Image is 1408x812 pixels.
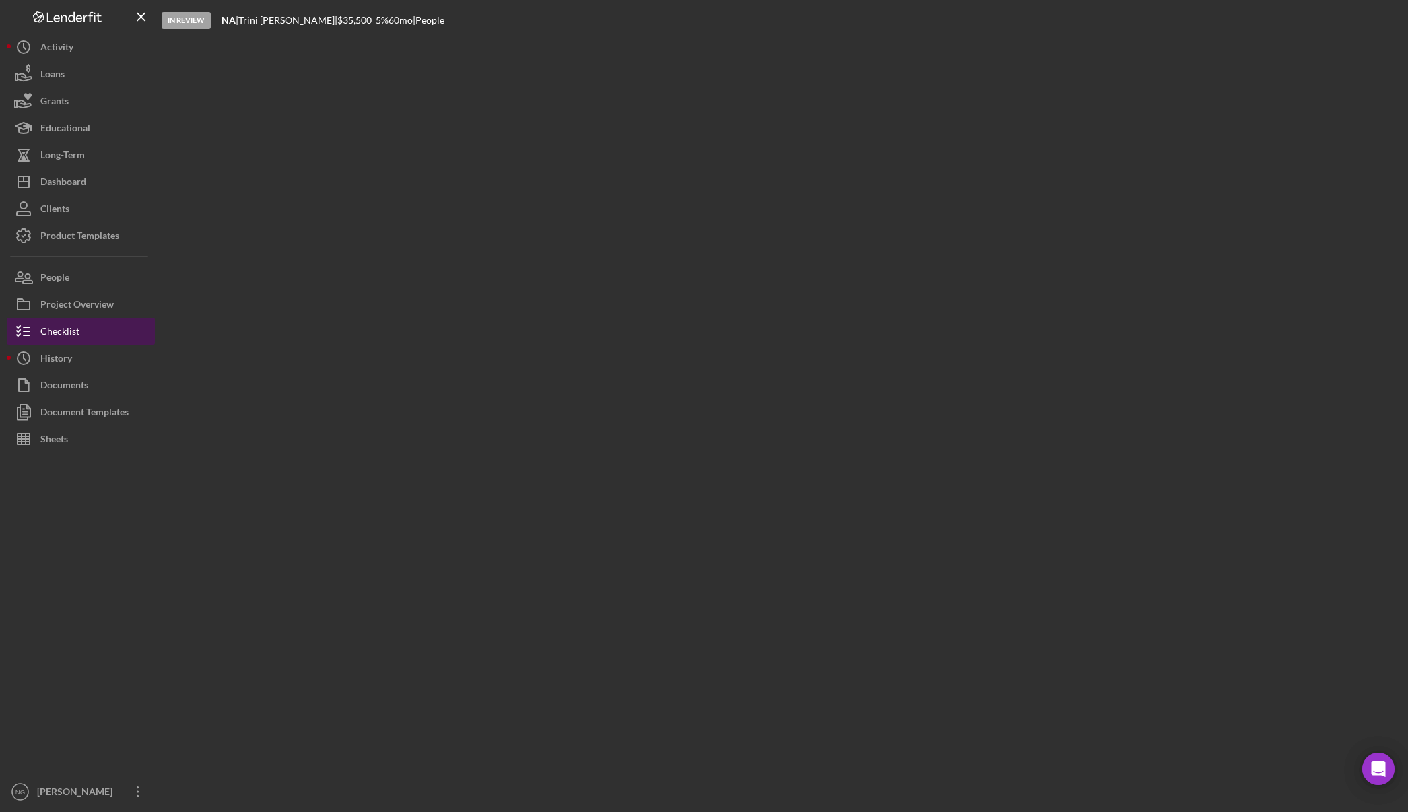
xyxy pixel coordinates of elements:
button: History [7,345,155,372]
button: Clients [7,195,155,222]
div: Checklist [40,318,79,348]
button: People [7,264,155,291]
div: 60 mo [389,15,413,26]
text: NG [15,788,25,796]
div: Documents [40,372,88,402]
div: Document Templates [40,399,129,429]
button: Documents [7,372,155,399]
div: Grants [40,88,69,118]
div: In Review [162,12,211,29]
div: 5 % [376,15,389,26]
div: Product Templates [40,222,119,252]
button: NG[PERSON_NAME] [7,778,155,805]
button: Project Overview [7,291,155,318]
div: People [40,264,69,294]
div: Long-Term [40,141,85,172]
span: $35,500 [337,14,372,26]
button: Educational [7,114,155,141]
div: Loans [40,61,65,91]
div: | People [413,15,444,26]
button: Sheets [7,426,155,452]
button: Document Templates [7,399,155,426]
button: Grants [7,88,155,114]
div: Dashboard [40,168,86,199]
button: Loans [7,61,155,88]
div: Trini [PERSON_NAME] | [238,15,337,26]
div: Open Intercom Messenger [1362,753,1395,785]
button: Checklist [7,318,155,345]
div: Activity [40,34,73,64]
div: | [222,15,238,26]
button: Activity [7,34,155,61]
div: History [40,345,72,375]
div: [PERSON_NAME] [34,778,121,809]
b: NA [222,14,236,26]
div: Clients [40,195,69,226]
button: Dashboard [7,168,155,195]
button: Long-Term [7,141,155,168]
div: Project Overview [40,291,114,321]
div: Educational [40,114,90,145]
div: Sheets [40,426,68,456]
button: Product Templates [7,222,155,249]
